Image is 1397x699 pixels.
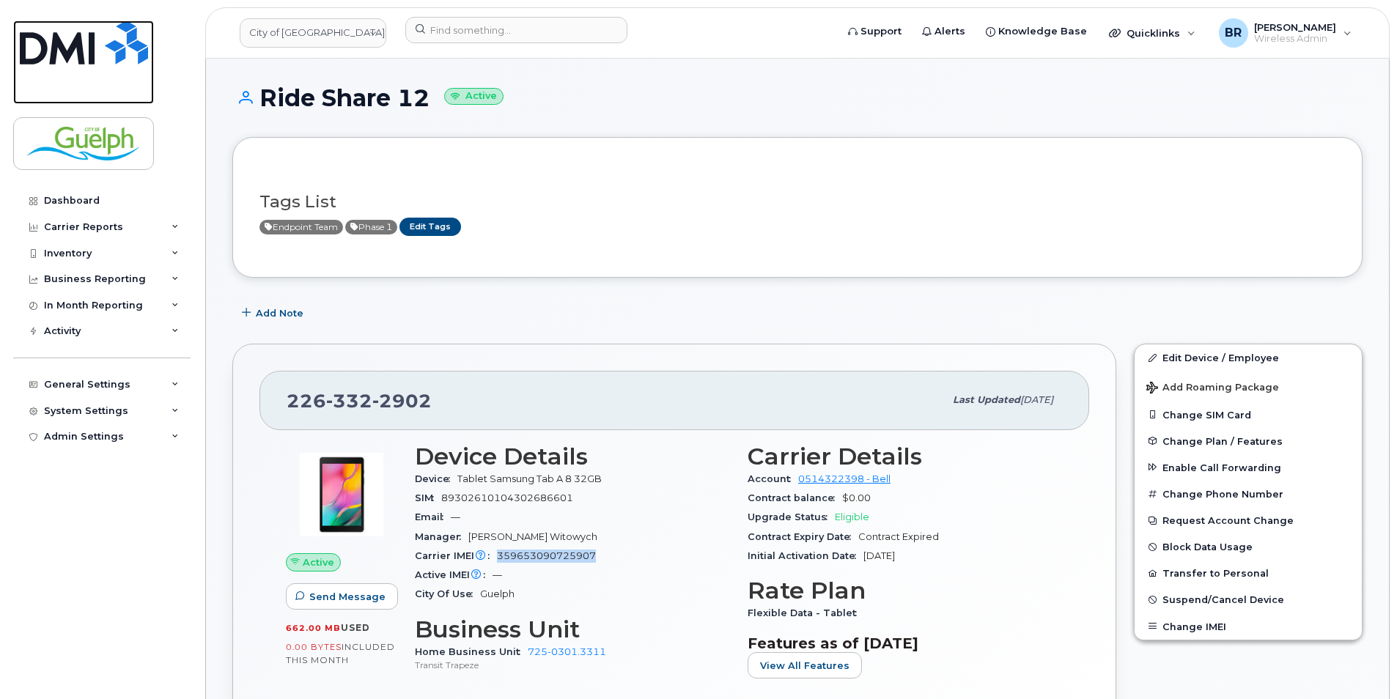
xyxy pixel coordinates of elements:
button: Suspend/Cancel Device [1135,586,1362,613]
span: Flexible Data - Tablet [748,607,864,618]
span: Device [415,473,457,484]
span: Add Roaming Package [1146,382,1279,396]
span: Send Message [309,590,386,604]
span: 2902 [372,390,432,412]
span: Account [748,473,798,484]
span: Eligible [835,511,869,522]
span: included this month [286,641,395,665]
span: Contract balance [748,492,842,503]
span: Suspend/Cancel Device [1162,594,1284,605]
span: SIM [415,492,441,503]
h1: Ride Share 12 [232,85,1363,111]
span: Enable Call Forwarding [1162,462,1281,473]
span: [DATE] [1020,394,1053,405]
span: City Of Use [415,588,480,599]
span: 332 [326,390,372,412]
span: Email [415,511,451,522]
span: — [451,511,460,522]
span: Active [259,220,343,234]
h3: Features as of [DATE] [748,635,1063,652]
span: 0.00 Bytes [286,642,342,652]
h3: Device Details [415,443,730,470]
span: Tablet Samsung Tab A 8 32GB [457,473,602,484]
span: Contract Expiry Date [748,531,858,542]
h3: Carrier Details [748,443,1063,470]
a: Edit Device / Employee [1135,344,1362,371]
button: Change SIM Card [1135,402,1362,428]
a: Edit Tags [399,218,461,236]
span: Guelph [480,588,515,599]
a: 0514322398 - Bell [798,473,891,484]
span: 226 [287,390,432,412]
span: [DATE] [863,550,895,561]
button: Enable Call Forwarding [1135,454,1362,481]
span: Change Plan / Features [1162,435,1283,446]
span: Active [303,555,334,569]
button: Transfer to Personal [1135,560,1362,586]
span: [PERSON_NAME] Witowych [468,531,597,542]
button: View All Features [748,652,862,678]
button: Change IMEI [1135,613,1362,640]
button: Request Account Change [1135,507,1362,533]
span: View All Features [760,659,849,673]
button: Change Phone Number [1135,481,1362,507]
button: Add Roaming Package [1135,371,1362,402]
span: Contract Expired [858,531,939,542]
span: Manager [415,531,468,542]
h3: Business Unit [415,616,730,643]
span: 359653090725907 [497,550,596,561]
button: Change Plan / Features [1135,428,1362,454]
span: Home Business Unit [415,646,528,657]
span: Active [345,220,397,234]
span: 89302610104302686601 [441,492,573,503]
span: Last updated [953,394,1020,405]
h3: Tags List [259,193,1335,211]
span: Initial Activation Date [748,550,863,561]
span: Add Note [256,306,303,320]
span: Carrier IMEI [415,550,497,561]
span: Active IMEI [415,569,493,580]
a: 725-0301.3311 [528,646,606,657]
img: image20231002-3703462-1hsbeum.jpeg [298,451,386,539]
h3: Rate Plan [748,577,1063,604]
span: 662.00 MB [286,623,341,633]
span: Upgrade Status [748,511,835,522]
span: used [341,622,370,633]
p: Transit Trapeze [415,659,730,671]
span: $0.00 [842,492,871,503]
small: Active [444,88,504,105]
button: Add Note [232,300,316,326]
span: — [493,569,502,580]
button: Send Message [286,583,398,610]
button: Block Data Usage [1135,533,1362,560]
